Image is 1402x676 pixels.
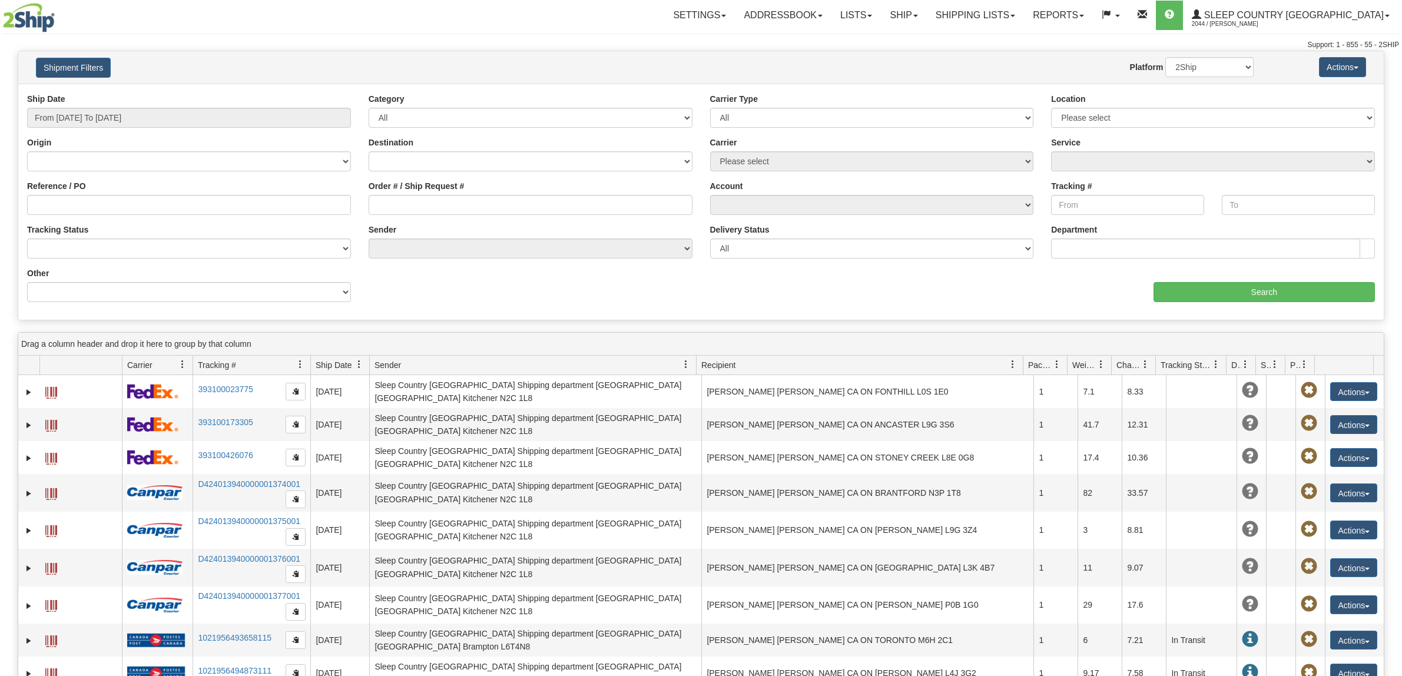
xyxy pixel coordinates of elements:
[1130,61,1164,73] label: Platform
[1122,408,1166,441] td: 12.31
[369,93,405,105] label: Category
[701,441,1033,474] td: [PERSON_NAME] [PERSON_NAME] CA ON STONEY CREEK L8E 0G8
[1222,195,1375,215] input: To
[45,415,57,433] a: Label
[198,385,253,394] a: 393100023775
[1051,93,1085,105] label: Location
[1301,596,1317,612] span: Pickup Not Assigned
[27,137,51,148] label: Origin
[45,595,57,614] a: Label
[27,267,49,279] label: Other
[286,603,306,621] button: Copy to clipboard
[1072,359,1097,371] span: Weight
[198,450,253,460] a: 393100426076
[23,525,35,536] a: Expand
[127,417,178,432] img: 2 - FedEx Express®
[45,382,57,400] a: Label
[127,523,183,538] img: 14 - Canpar
[1330,382,1377,401] button: Actions
[1003,354,1023,375] a: Recipient filter column settings
[349,354,369,375] a: Ship Date filter column settings
[1330,631,1377,650] button: Actions
[1033,408,1078,441] td: 1
[1135,354,1155,375] a: Charge filter column settings
[1122,586,1166,624] td: 17.6
[701,512,1033,549] td: [PERSON_NAME] [PERSON_NAME] CA ON [PERSON_NAME] L9G 3Z4
[1330,558,1377,577] button: Actions
[369,549,701,586] td: Sleep Country [GEOGRAPHIC_DATA] Shipping department [GEOGRAPHIC_DATA] [GEOGRAPHIC_DATA] Kitchener...
[1242,448,1258,465] span: Unknown
[286,528,306,546] button: Copy to clipboard
[310,474,369,512] td: [DATE]
[1078,441,1122,474] td: 17.4
[1330,415,1377,434] button: Actions
[664,1,735,30] a: Settings
[701,474,1033,512] td: [PERSON_NAME] [PERSON_NAME] CA ON BRANTFORD N3P 1T8
[45,520,57,539] a: Label
[1122,549,1166,586] td: 9.07
[1206,354,1226,375] a: Tracking Status filter column settings
[701,586,1033,624] td: [PERSON_NAME] [PERSON_NAME] CA ON [PERSON_NAME] P0B 1G0
[18,333,1384,356] div: grid grouping header
[1033,624,1078,657] td: 1
[27,93,65,105] label: Ship Date
[369,512,701,549] td: Sleep Country [GEOGRAPHIC_DATA] Shipping department [GEOGRAPHIC_DATA] [GEOGRAPHIC_DATA] Kitchener...
[1122,441,1166,474] td: 10.36
[1301,483,1317,500] span: Pickup Not Assigned
[1033,375,1078,408] td: 1
[1261,359,1271,371] span: Shipment Issues
[1301,521,1317,538] span: Pickup Not Assigned
[45,448,57,466] a: Label
[23,386,35,398] a: Expand
[23,488,35,499] a: Expand
[1122,474,1166,512] td: 33.57
[1301,382,1317,399] span: Pickup Not Assigned
[286,416,306,433] button: Copy to clipboard
[127,450,178,465] img: 2 - FedEx Express®
[1301,631,1317,648] span: Pickup Not Assigned
[127,560,183,575] img: 14 - Canpar
[1290,359,1300,371] span: Pickup Status
[45,630,57,649] a: Label
[735,1,831,30] a: Addressbook
[369,375,701,408] td: Sleep Country [GEOGRAPHIC_DATA] Shipping department [GEOGRAPHIC_DATA] [GEOGRAPHIC_DATA] Kitchener...
[23,419,35,431] a: Expand
[310,586,369,624] td: [DATE]
[23,600,35,612] a: Expand
[3,3,55,32] img: logo2044.jpg
[710,137,737,148] label: Carrier
[310,549,369,586] td: [DATE]
[710,93,758,105] label: Carrier Type
[1201,10,1384,20] span: Sleep Country [GEOGRAPHIC_DATA]
[1319,57,1366,77] button: Actions
[1242,521,1258,538] span: Unknown
[1047,354,1067,375] a: Packages filter column settings
[1078,408,1122,441] td: 41.7
[198,633,271,642] a: 1021956493658115
[198,479,300,489] a: D424013940000001374001
[310,408,369,441] td: [DATE]
[369,137,413,148] label: Destination
[1078,586,1122,624] td: 29
[286,449,306,466] button: Copy to clipboard
[310,441,369,474] td: [DATE]
[1330,521,1377,539] button: Actions
[1242,382,1258,399] span: Unknown
[127,485,183,500] img: 14 - Canpar
[310,624,369,657] td: [DATE]
[290,354,310,375] a: Tracking # filter column settings
[1122,512,1166,549] td: 8.81
[1161,359,1212,371] span: Tracking Status
[1078,375,1122,408] td: 7.1
[127,359,153,371] span: Carrier
[198,666,271,675] a: 1021956494873111
[173,354,193,375] a: Carrier filter column settings
[1051,180,1092,192] label: Tracking #
[1375,278,1401,398] iframe: chat widget
[1330,483,1377,502] button: Actions
[23,635,35,647] a: Expand
[701,408,1033,441] td: [PERSON_NAME] [PERSON_NAME] CA ON ANCASTER L9G 3S6
[198,554,300,564] a: D424013940000001376001
[701,359,735,371] span: Recipient
[1183,1,1398,30] a: Sleep Country [GEOGRAPHIC_DATA] 2044 / [PERSON_NAME]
